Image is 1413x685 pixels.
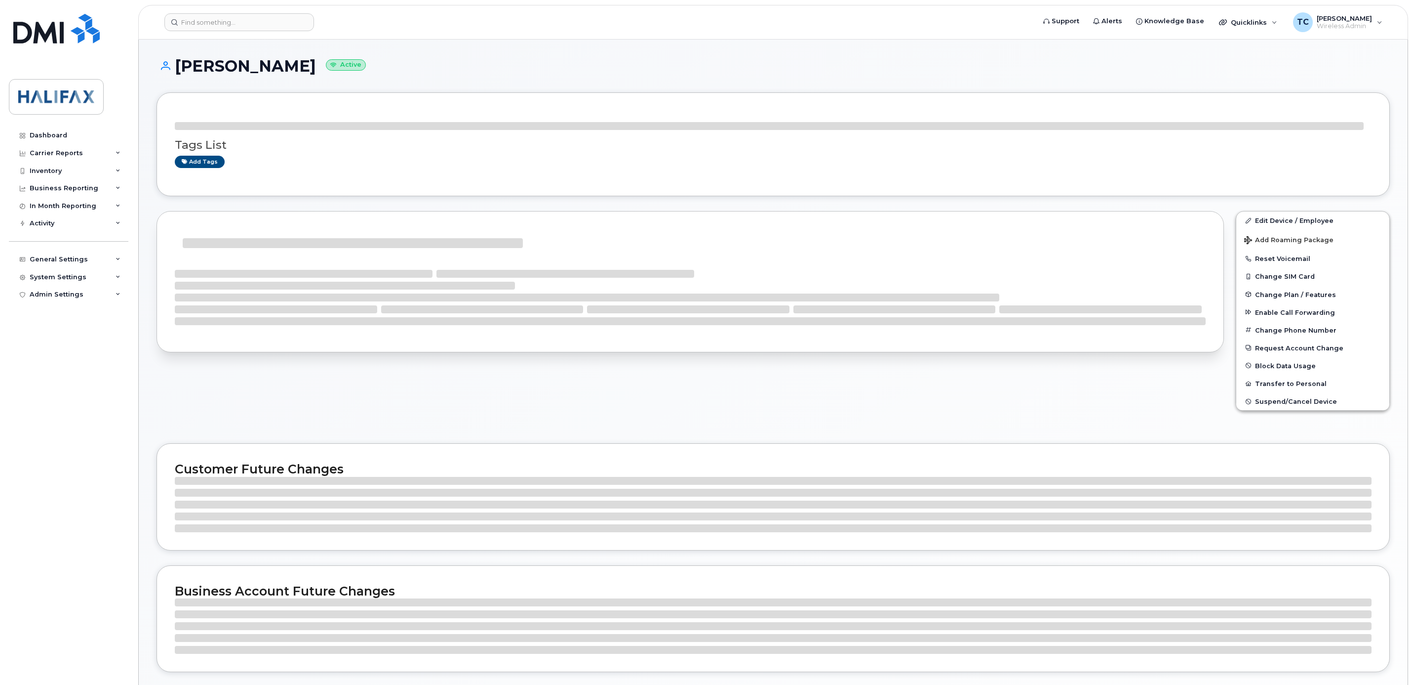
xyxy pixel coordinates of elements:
h3: Tags List [175,139,1372,151]
button: Transfer to Personal [1236,375,1389,392]
button: Enable Call Forwarding [1236,303,1389,321]
a: Edit Device / Employee [1236,212,1389,229]
span: Change Plan / Features [1255,291,1336,298]
button: Change Phone Number [1236,321,1389,339]
button: Block Data Usage [1236,357,1389,375]
button: Request Account Change [1236,339,1389,357]
small: Active [326,59,366,71]
a: Add tags [175,156,225,168]
button: Suspend/Cancel Device [1236,392,1389,410]
span: Add Roaming Package [1244,236,1334,246]
span: Suspend/Cancel Device [1255,398,1337,405]
button: Change SIM Card [1236,267,1389,285]
span: Enable Call Forwarding [1255,308,1335,316]
h2: Business Account Future Changes [175,584,1372,599]
button: Change Plan / Features [1236,286,1389,303]
h1: [PERSON_NAME] [157,57,1390,75]
button: Reset Voicemail [1236,250,1389,267]
button: Add Roaming Package [1236,229,1389,250]
h2: Customer Future Changes [175,462,1372,476]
